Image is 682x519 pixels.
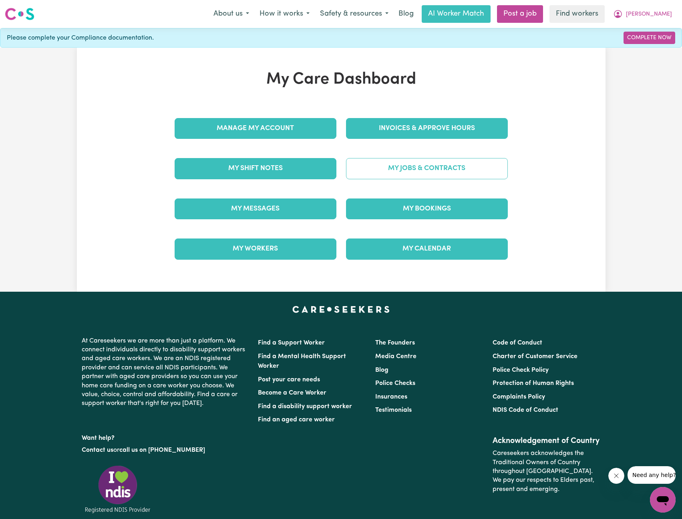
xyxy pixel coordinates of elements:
button: Safety & resources [315,6,394,22]
a: NDIS Code of Conduct [493,407,558,413]
a: Find an aged care worker [258,417,335,423]
a: Find a Support Worker [258,340,325,346]
a: Post your care needs [258,377,320,383]
a: Invoices & Approve Hours [346,118,508,139]
p: At Careseekers we are more than just a platform. We connect individuals directly to disability su... [82,333,248,411]
a: Complete Now [624,32,675,44]
button: How it works [254,6,315,22]
p: Want help? [82,431,248,443]
a: Police Check Policy [493,367,549,373]
a: call us on [PHONE_NUMBER] [119,447,205,453]
a: Contact us [82,447,113,453]
a: Become a Care Worker [258,390,326,396]
a: Police Checks [375,380,415,387]
a: Find a Mental Health Support Worker [258,353,346,369]
a: Insurances [375,394,407,400]
a: My Calendar [346,238,508,259]
p: or [82,443,248,458]
h2: Acknowledgement of Country [493,436,600,446]
span: [PERSON_NAME] [626,10,672,19]
iframe: Message from company [628,466,676,484]
img: Registered NDIS provider [82,464,154,514]
a: Media Centre [375,353,416,360]
a: My Jobs & Contracts [346,158,508,179]
a: My Bookings [346,198,508,219]
span: Please complete your Compliance documentation. [7,33,154,43]
span: Need any help? [5,6,48,12]
a: Blog [394,5,418,23]
a: Find workers [549,5,605,23]
a: Blog [375,367,388,373]
a: The Founders [375,340,415,346]
a: Post a job [497,5,543,23]
a: Careseekers home page [292,306,390,313]
iframe: Close message [608,468,624,484]
a: Code of Conduct [493,340,542,346]
a: My Workers [175,238,336,259]
a: Testimonials [375,407,412,413]
h1: My Care Dashboard [170,70,513,89]
a: Protection of Human Rights [493,380,574,387]
p: Careseekers acknowledges the Traditional Owners of Country throughout [GEOGRAPHIC_DATA]. We pay o... [493,446,600,497]
a: Careseekers logo [5,5,34,23]
a: AI Worker Match [422,5,491,23]
button: My Account [608,6,677,22]
button: About us [208,6,254,22]
a: Find a disability support worker [258,403,352,410]
a: Complaints Policy [493,394,545,400]
a: Charter of Customer Service [493,353,577,360]
a: My Messages [175,198,336,219]
iframe: Button to launch messaging window [650,487,676,513]
a: Manage My Account [175,118,336,139]
a: My Shift Notes [175,158,336,179]
img: Careseekers logo [5,7,34,21]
